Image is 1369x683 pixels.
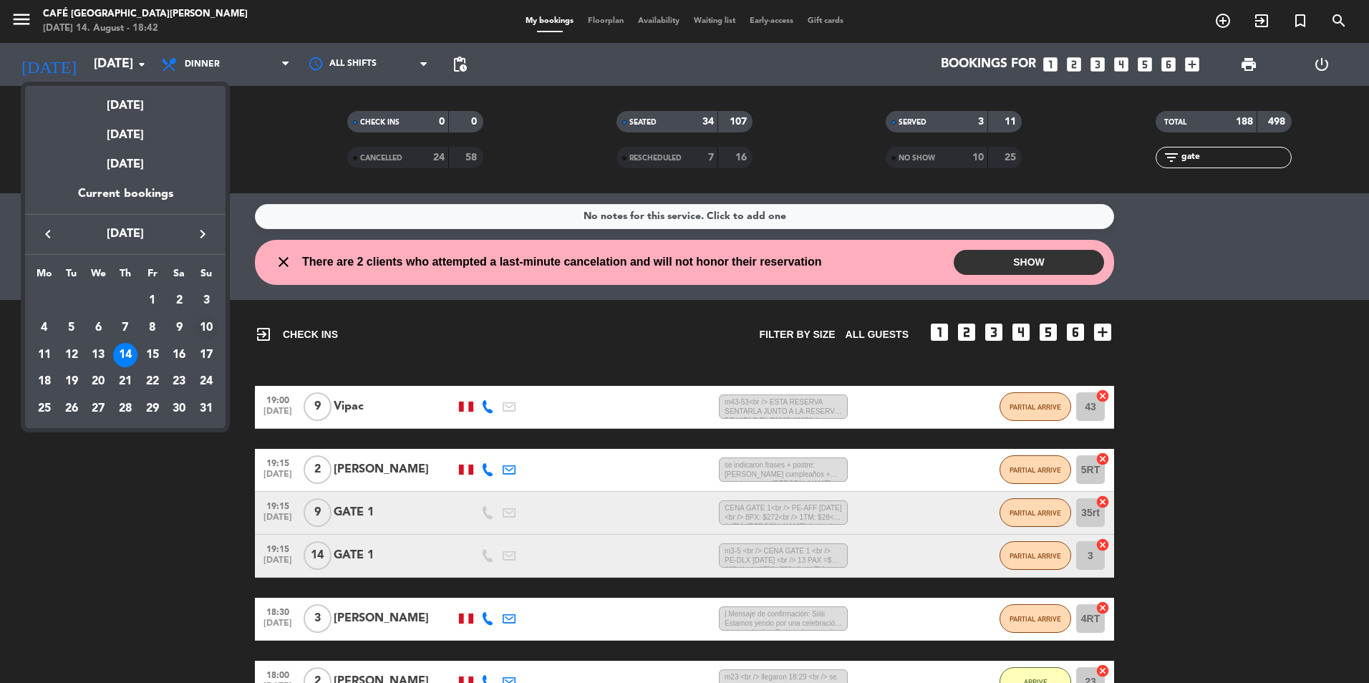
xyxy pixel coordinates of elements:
[61,225,190,243] span: [DATE]
[167,369,191,394] div: 23
[166,287,193,314] td: August 2, 2025
[84,266,112,288] th: Wednesday
[25,115,226,145] div: [DATE]
[84,395,112,422] td: August 27, 2025
[166,341,193,369] td: August 16, 2025
[59,397,84,421] div: 26
[166,395,193,422] td: August 30, 2025
[113,343,137,367] div: 14
[194,369,218,394] div: 24
[31,287,139,314] td: AUG
[193,341,220,369] td: August 17, 2025
[140,369,165,394] div: 22
[58,368,85,395] td: August 19, 2025
[194,397,218,421] div: 31
[86,369,110,394] div: 20
[139,368,166,395] td: August 22, 2025
[140,343,165,367] div: 15
[35,225,61,243] button: keyboard_arrow_left
[139,314,166,341] td: August 8, 2025
[112,395,139,422] td: August 28, 2025
[31,314,58,341] td: August 4, 2025
[193,314,220,341] td: August 10, 2025
[193,287,220,314] td: August 3, 2025
[166,314,193,341] td: August 9, 2025
[59,369,84,394] div: 19
[139,266,166,288] th: Friday
[194,289,218,313] div: 3
[32,369,57,394] div: 18
[25,185,226,214] div: Current bookings
[139,341,166,369] td: August 15, 2025
[167,316,191,340] div: 9
[59,316,84,340] div: 5
[39,226,57,243] i: keyboard_arrow_left
[167,289,191,313] div: 2
[167,397,191,421] div: 30
[140,289,165,313] div: 1
[113,316,137,340] div: 7
[140,316,165,340] div: 8
[113,369,137,394] div: 21
[84,341,112,369] td: August 13, 2025
[139,395,166,422] td: August 29, 2025
[58,395,85,422] td: August 26, 2025
[113,397,137,421] div: 28
[166,368,193,395] td: August 23, 2025
[59,343,84,367] div: 12
[32,397,57,421] div: 25
[112,266,139,288] th: Thursday
[193,368,220,395] td: August 24, 2025
[194,343,218,367] div: 17
[193,266,220,288] th: Sunday
[140,397,165,421] div: 29
[32,343,57,367] div: 11
[86,316,110,340] div: 6
[112,314,139,341] td: August 7, 2025
[58,341,85,369] td: August 12, 2025
[86,397,110,421] div: 27
[139,287,166,314] td: August 1, 2025
[25,86,226,115] div: [DATE]
[167,343,191,367] div: 16
[112,368,139,395] td: August 21, 2025
[31,368,58,395] td: August 18, 2025
[31,266,58,288] th: Monday
[31,395,58,422] td: August 25, 2025
[25,145,226,185] div: [DATE]
[32,316,57,340] div: 4
[31,341,58,369] td: August 11, 2025
[84,368,112,395] td: August 20, 2025
[84,314,112,341] td: August 6, 2025
[58,314,85,341] td: August 5, 2025
[194,226,211,243] i: keyboard_arrow_right
[112,341,139,369] td: August 14, 2025
[86,343,110,367] div: 13
[58,266,85,288] th: Tuesday
[194,316,218,340] div: 10
[166,266,193,288] th: Saturday
[193,395,220,422] td: August 31, 2025
[190,225,216,243] button: keyboard_arrow_right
